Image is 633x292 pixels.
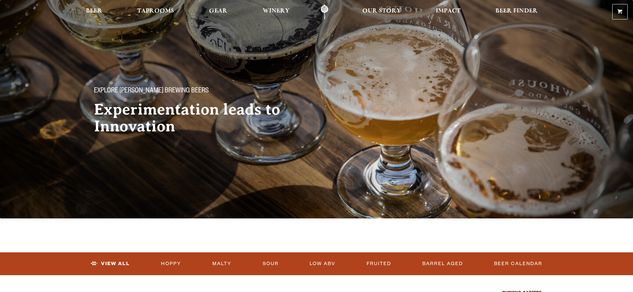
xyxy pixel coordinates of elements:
[260,256,281,272] a: Sour
[88,256,133,272] a: View All
[495,8,538,14] span: Beer Finder
[263,8,289,14] span: Winery
[358,4,405,19] a: Our Story
[491,256,545,272] a: Beer Calendar
[205,4,232,19] a: Gear
[133,4,178,19] a: Taprooms
[307,256,338,272] a: Low ABV
[137,8,174,14] span: Taprooms
[362,8,401,14] span: Our Story
[258,4,294,19] a: Winery
[94,87,209,96] span: Explore [PERSON_NAME] Brewing Beers
[420,256,466,272] a: Barrel Aged
[82,4,107,19] a: Beer
[431,4,465,19] a: Impact
[364,256,394,272] a: Fruited
[209,8,227,14] span: Gear
[210,256,234,272] a: Malty
[491,4,542,19] a: Beer Finder
[436,8,461,14] span: Impact
[94,101,303,135] h2: Experimentation leads to Innovation
[86,8,102,14] span: Beer
[158,256,184,272] a: Hoppy
[312,4,337,19] a: Odell Home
